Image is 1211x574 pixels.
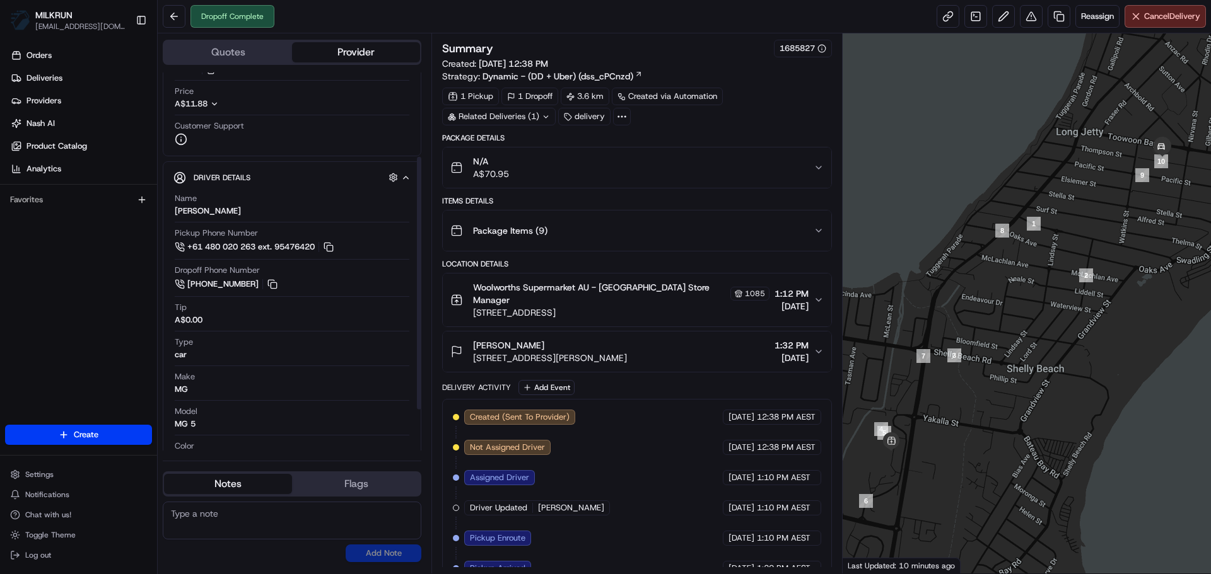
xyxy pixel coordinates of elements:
[1027,217,1041,231] div: 1
[470,472,529,483] span: Assigned Driver
[175,314,202,326] div: A$0.00
[473,352,627,364] span: [STREET_ADDRESS][PERSON_NAME]
[443,331,831,372] button: [PERSON_NAME][STREET_ADDRESS][PERSON_NAME]1:32 PM[DATE]
[470,502,527,514] span: Driver Updated
[612,88,723,105] a: Created via Automation
[947,348,961,362] div: 3
[1154,154,1168,168] div: 10
[26,141,87,152] span: Product Catalog
[728,411,754,423] span: [DATE]
[5,136,157,156] a: Product Catalog
[5,526,152,544] button: Toggle Theme
[1081,11,1114,22] span: Reassign
[175,418,196,430] div: MG 5
[442,88,499,105] div: 1 Pickup
[292,42,420,62] button: Provider
[473,281,727,306] span: Woolworths Supermarket AU - [GEOGRAPHIC_DATA] Store Manager
[775,339,809,352] span: 1:32 PM
[74,429,98,440] span: Create
[35,21,126,32] button: [EMAIL_ADDRESS][DOMAIN_NAME]
[35,9,73,21] button: MILKRUN
[470,442,545,453] span: Not Assigned Driver
[175,227,258,239] span: Pickup Phone Number
[175,265,260,276] span: Dropoff Phone Number
[175,277,279,291] a: [PHONE_NUMBER]
[757,442,816,453] span: 12:38 PM AEST
[470,532,525,544] span: Pickup Enroute
[175,302,187,313] span: Tip
[26,50,52,61] span: Orders
[442,133,831,143] div: Package Details
[5,68,157,88] a: Deliveries
[5,159,157,179] a: Analytics
[175,98,208,109] span: A$11.88
[5,190,152,210] div: Favorites
[442,43,493,54] h3: Summary
[443,273,831,326] button: Woolworths Supermarket AU - [GEOGRAPHIC_DATA] Store Manager1085[STREET_ADDRESS]1:12 PM[DATE]
[470,563,525,574] span: Pickup Arrived
[292,474,420,494] button: Flags
[728,472,754,483] span: [DATE]
[470,411,570,423] span: Created (Sent To Provider)
[26,95,61,106] span: Providers
[5,486,152,503] button: Notifications
[775,287,809,300] span: 1:12 PM
[164,474,292,494] button: Notes
[775,352,809,364] span: [DATE]
[5,45,157,66] a: Orders
[175,336,193,348] span: Type
[558,108,611,125] div: delivery
[175,384,188,395] div: MG
[745,289,765,299] span: 1085
[442,57,548,70] span: Created:
[175,349,187,360] div: car
[757,502,810,514] span: 1:10 PM AEST
[1135,168,1149,182] div: 9
[26,163,61,175] span: Analytics
[473,306,769,319] span: [STREET_ADDRESS]
[25,530,76,540] span: Toggle Theme
[5,91,157,111] a: Providers
[164,42,292,62] button: Quotes
[473,339,544,352] span: [PERSON_NAME]
[5,506,152,524] button: Chat with us!
[187,278,259,290] span: [PHONE_NUMBER]
[995,224,1009,238] div: 8
[780,43,826,54] button: 1685827
[5,113,157,134] a: Nash AI
[26,72,62,84] span: Deliveries
[187,241,315,253] span: +61 480 020 263 ext. 95476420
[25,550,51,560] span: Log out
[442,108,556,125] div: Related Deliveries (1)
[443,147,831,188] button: N/AA$70.95
[1125,5,1206,28] button: CancelDelivery
[501,88,558,105] div: 1 Dropoff
[175,98,286,110] button: A$11.88
[442,382,511,393] div: Delivery Activity
[538,502,604,514] span: [PERSON_NAME]
[25,490,69,500] span: Notifications
[175,240,336,254] a: +61 480 020 263 ext. 95476420
[775,300,809,313] span: [DATE]
[175,406,197,417] span: Model
[473,224,547,237] span: Package Items ( 9 )
[728,502,754,514] span: [DATE]
[483,70,633,83] span: Dynamic - (DD + Uber) (dss_cPCnzd)
[443,210,831,251] button: Package Items (9)
[874,422,888,436] div: 4
[5,5,131,35] button: MILKRUNMILKRUN[EMAIL_ADDRESS][DOMAIN_NAME]
[442,259,831,269] div: Location Details
[1075,5,1120,28] button: Reassign
[757,563,810,574] span: 1:20 PM AEST
[175,205,241,217] div: [PERSON_NAME]
[442,196,831,206] div: Items Details
[25,510,71,520] span: Chat with us!
[175,193,197,204] span: Name
[5,546,152,564] button: Log out
[859,494,873,508] div: 6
